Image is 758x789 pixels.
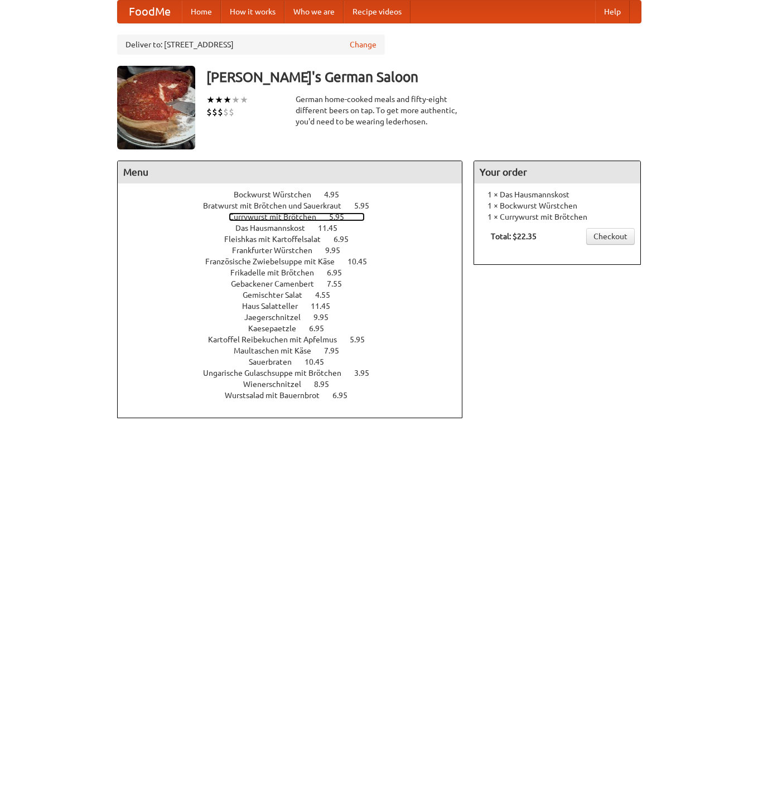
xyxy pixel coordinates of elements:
[231,279,363,288] a: Gebackener Camenbert 7.55
[350,335,376,344] span: 5.95
[595,1,630,23] a: Help
[229,106,234,118] li: $
[327,279,353,288] span: 7.55
[235,224,316,233] span: Das Hausmannskost
[225,391,331,400] span: Wurstsalad mit Bauernbrot
[231,279,325,288] span: Gebackener Camenbert
[208,335,348,344] span: Kartoffel Reibekuchen mit Apfelmus
[203,369,353,377] span: Ungarische Gulaschsuppe mit Brötchen
[354,369,380,377] span: 3.95
[235,224,358,233] a: Das Hausmannskost 11.45
[350,39,376,50] a: Change
[231,94,240,106] li: ★
[248,324,345,333] a: Kaesepaetzle 6.95
[309,324,335,333] span: 6.95
[224,235,369,244] a: Fleishkas mit Kartoffelsalat 6.95
[234,190,360,199] a: Bockwurst Würstchen 4.95
[230,268,325,277] span: Frikadelle mit Brötchen
[334,235,360,244] span: 6.95
[344,1,411,23] a: Recipe videos
[243,291,313,299] span: Gemischter Salat
[284,1,344,23] a: Who we are
[182,1,221,23] a: Home
[313,313,340,322] span: 9.95
[117,66,195,149] img: angular.jpg
[203,201,390,210] a: Bratwurst mit Brötchen und Sauerkraut 5.95
[243,380,312,389] span: Wienerschnitzel
[208,335,385,344] a: Kartoffel Reibekuchen mit Apfelmus 5.95
[332,391,359,400] span: 6.95
[234,346,322,355] span: Maultaschen mit Käse
[212,106,218,118] li: $
[206,106,212,118] li: $
[329,212,355,221] span: 5.95
[225,391,368,400] a: Wurstsalad mit Bauernbrot 6.95
[305,357,335,366] span: 10.45
[224,235,332,244] span: Fleishkas mit Kartoffelsalat
[230,268,363,277] a: Frikadelle mit Brötchen 6.95
[347,257,378,266] span: 10.45
[354,201,380,210] span: 5.95
[243,291,351,299] a: Gemischter Salat 4.55
[314,380,340,389] span: 8.95
[327,268,353,277] span: 6.95
[325,246,351,255] span: 9.95
[480,211,635,222] li: 1 × Currywurst mit Brötchen
[229,212,365,221] a: Currywurst mit Brötchen 5.95
[296,94,463,127] div: German home-cooked meals and fifty-eight different beers on tap. To get more authentic, you'd nee...
[215,94,223,106] li: ★
[474,161,640,183] h4: Your order
[118,161,462,183] h4: Menu
[229,212,327,221] span: Currywurst mit Brötchen
[586,228,635,245] a: Checkout
[242,302,309,311] span: Haus Salatteller
[205,257,346,266] span: Französische Zwiebelsuppe mit Käse
[206,94,215,106] li: ★
[221,1,284,23] a: How it works
[206,66,641,88] h3: [PERSON_NAME]'s German Saloon
[203,369,390,377] a: Ungarische Gulaschsuppe mit Brötchen 3.95
[248,324,307,333] span: Kaesepaetzle
[318,224,349,233] span: 11.45
[242,302,351,311] a: Haus Salatteller 11.45
[480,200,635,211] li: 1 × Bockwurst Würstchen
[232,246,361,255] a: Frankfurter Würstchen 9.95
[234,346,360,355] a: Maultaschen mit Käse 7.95
[232,246,324,255] span: Frankfurter Würstchen
[244,313,312,322] span: Jaegerschnitzel
[243,380,350,389] a: Wienerschnitzel 8.95
[117,35,385,55] div: Deliver to: [STREET_ADDRESS]
[205,257,388,266] a: Französische Zwiebelsuppe mit Käse 10.45
[324,190,350,199] span: 4.95
[218,106,223,118] li: $
[118,1,182,23] a: FoodMe
[249,357,345,366] a: Sauerbraten 10.45
[249,357,303,366] span: Sauerbraten
[240,94,248,106] li: ★
[311,302,341,311] span: 11.45
[223,106,229,118] li: $
[480,189,635,200] li: 1 × Das Hausmannskost
[223,94,231,106] li: ★
[491,232,537,241] b: Total: $22.35
[234,190,322,199] span: Bockwurst Würstchen
[324,346,350,355] span: 7.95
[244,313,349,322] a: Jaegerschnitzel 9.95
[203,201,353,210] span: Bratwurst mit Brötchen und Sauerkraut
[315,291,341,299] span: 4.55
